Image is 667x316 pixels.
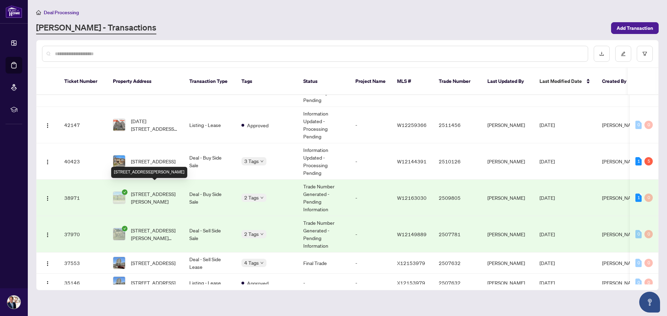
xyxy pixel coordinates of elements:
button: Logo [42,119,53,130]
td: 2509805 [433,180,482,216]
td: Information Updated - Processing Pending [298,107,350,143]
button: download [594,46,610,62]
button: Logo [42,277,53,288]
span: [PERSON_NAME] [602,231,640,237]
td: 40423 [59,143,107,180]
button: Logo [42,229,53,240]
td: - [350,216,392,253]
span: filter [642,51,647,56]
span: [PERSON_NAME] [602,260,640,266]
td: [PERSON_NAME] [482,107,534,143]
span: Approved [247,279,269,287]
span: [STREET_ADDRESS][PERSON_NAME][PERSON_NAME] [131,227,178,242]
img: Logo [45,123,50,128]
span: 2 Tags [244,230,259,238]
button: edit [615,46,631,62]
span: edit [621,51,626,56]
td: [PERSON_NAME] [482,143,534,180]
th: Last Modified Date [534,68,596,95]
button: Open asap [639,292,660,313]
th: Ticket Number [59,68,107,95]
div: 0 [644,259,653,267]
img: Logo [45,261,50,266]
span: [PERSON_NAME] [602,195,640,201]
span: [PERSON_NAME] [602,158,640,164]
td: - [298,274,350,292]
a: [PERSON_NAME] - Transactions [36,22,156,34]
span: [STREET_ADDRESS] [131,157,175,165]
span: check-circle [122,226,127,231]
span: down [260,160,264,163]
img: Logo [45,232,50,238]
td: Listing - Lease [184,274,236,292]
img: Profile Icon [7,296,20,309]
span: check-circle [122,189,127,195]
img: Logo [45,281,50,286]
th: Last Updated By [482,68,534,95]
span: down [260,196,264,199]
span: [DATE] [540,158,555,164]
th: MLS # [392,68,433,95]
td: 2507781 [433,216,482,253]
span: home [36,10,41,15]
button: Add Transaction [611,22,659,34]
td: [PERSON_NAME] [482,274,534,292]
span: 3 Tags [244,157,259,165]
img: thumbnail-img [113,277,125,289]
button: Logo [42,192,53,203]
span: down [260,261,264,265]
img: Logo [45,196,50,201]
img: thumbnail-img [113,257,125,269]
img: thumbnail-img [113,228,125,240]
td: [PERSON_NAME] [482,253,534,274]
td: [PERSON_NAME] [482,216,534,253]
td: 2511456 [433,107,482,143]
span: [DATE][STREET_ADDRESS][DATE] [131,117,178,133]
td: - [350,143,392,180]
td: Listing - Lease [184,107,236,143]
span: [DATE] [540,260,555,266]
span: [STREET_ADDRESS] [131,259,175,267]
td: 2507632 [433,274,482,292]
span: W12163030 [397,195,427,201]
span: [STREET_ADDRESS][PERSON_NAME] [131,190,178,205]
span: [PERSON_NAME] [602,122,640,128]
span: X12153979 [397,260,425,266]
th: Created By [596,68,638,95]
td: Information Updated - Processing Pending [298,143,350,180]
th: Property Address [107,68,184,95]
span: Deal Processing [44,9,79,16]
span: 4 Tags [244,259,259,267]
th: Tags [236,68,298,95]
span: X12153979 [397,280,425,286]
div: 0 [635,259,642,267]
td: 37553 [59,253,107,274]
div: 0 [644,230,653,238]
span: Add Transaction [617,23,653,34]
img: logo [6,5,22,18]
span: [PERSON_NAME] [602,280,640,286]
td: - [350,253,392,274]
td: - [350,107,392,143]
span: W12144391 [397,158,427,164]
span: [DATE] [540,122,555,128]
td: - [350,180,392,216]
td: Deal - Buy Side Sale [184,180,236,216]
img: thumbnail-img [113,192,125,204]
td: Deal - Sell Side Lease [184,253,236,274]
span: down [260,232,264,236]
span: Approved [247,121,269,129]
td: 37970 [59,216,107,253]
div: 0 [635,121,642,129]
img: thumbnail-img [113,155,125,167]
span: W12259366 [397,122,427,128]
td: Trade Number Generated - Pending Information [298,216,350,253]
td: [PERSON_NAME] [482,180,534,216]
span: 2 Tags [244,194,259,202]
td: Final Trade [298,253,350,274]
span: [DATE] [540,195,555,201]
th: Trade Number [433,68,482,95]
td: - [350,274,392,292]
td: 35146 [59,274,107,292]
span: W12149889 [397,231,427,237]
